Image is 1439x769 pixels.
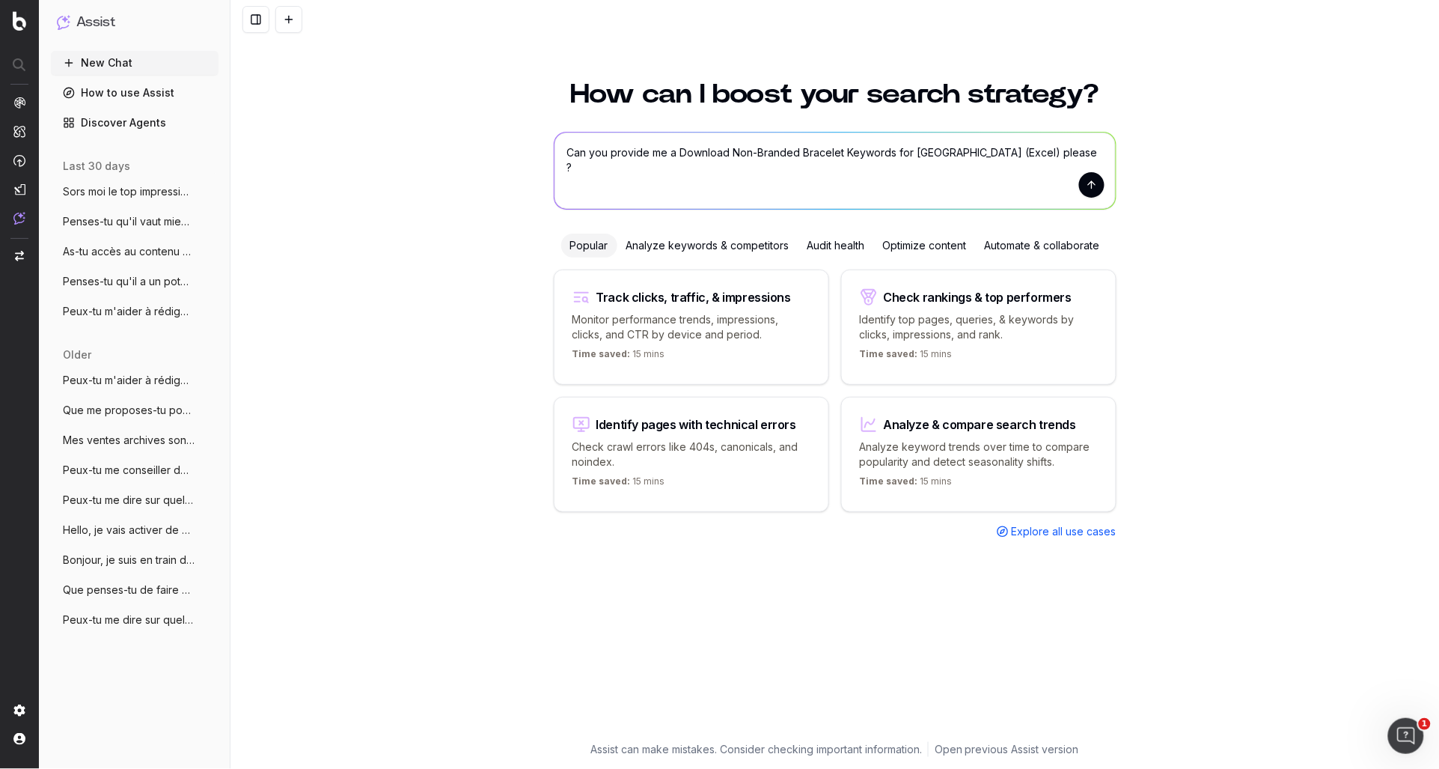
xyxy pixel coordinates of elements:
[13,11,26,31] img: Botify logo
[51,81,219,105] a: How to use Assist
[1388,718,1424,754] iframe: Intercom live chat
[63,184,195,199] span: Sors moi le top impressions / clics des
[976,234,1109,258] div: Automate & collaborate
[935,742,1079,757] a: Open previous Assist version
[884,291,1072,303] div: Check rankings & top performers
[590,742,922,757] p: Assist can make mistakes. Consider checking important information.
[63,493,195,508] span: Peux-tu me dire sur quels mot-clés je do
[51,608,219,632] button: Peux-tu me dire sur quels mots clés auto
[572,348,665,366] p: 15 mins
[63,159,130,174] span: last 30 days
[63,244,195,259] span: As-tu accès au contenu de cette page : h
[572,348,631,359] span: Time saved:
[13,212,25,225] img: Assist
[572,475,631,487] span: Time saved:
[860,475,918,487] span: Time saved:
[617,234,798,258] div: Analyze keywords & competitors
[63,613,195,627] span: Peux-tu me dire sur quels mots clés auto
[13,125,25,138] img: Intelligence
[51,458,219,482] button: Peux-tu me conseiller des mots-clés sur
[51,488,219,512] button: Peux-tu me dire sur quels mot-clés je do
[596,419,797,431] div: Identify pages with technical errors
[860,312,1098,342] p: Identify top pages, queries, & keywords by clicks, impressions, and rank.
[51,518,219,542] button: Hello, je vais activer de nouveaux produ
[51,270,219,294] button: Penses-tu qu'il a un potentiel à aller c
[57,12,213,33] button: Assist
[554,81,1116,108] h1: How can I boost your search strategy?
[63,463,195,478] span: Peux-tu me conseiller des mots-clés sur
[874,234,976,258] div: Optimize content
[572,475,665,493] p: 15 mins
[13,97,25,109] img: Analytics
[51,180,219,204] button: Sors moi le top impressions / clics des
[51,51,219,75] button: New Chat
[51,398,219,422] button: Que me proposes-tu pour améliorer mon ar
[15,251,24,261] img: Switch project
[860,440,1098,469] p: Analyze keyword trends over time to compare popularity and detect seasonality shifts.
[997,524,1116,539] a: Explore all use cases
[63,553,195,568] span: Bonjour, je suis en train de créer un no
[13,705,25,717] img: Setting
[63,347,91,362] span: older
[884,419,1077,431] div: Analyze & compare search trends
[13,183,25,195] img: Studio
[51,240,219,264] button: As-tu accès au contenu de cette page : h
[63,304,195,319] span: Peux-tu m'aider à rédiger un article pou
[51,548,219,572] button: Bonjour, je suis en train de créer un no
[51,210,219,234] button: Penses-tu qu'il vaut mieux que je fasse
[63,403,195,418] span: Que me proposes-tu pour améliorer mon ar
[572,440,810,469] p: Check crawl errors like 404s, canonicals, and noindex.
[63,583,195,598] span: Que penses-tu de faire un article "Quel
[860,348,953,366] p: 15 mins
[860,348,918,359] span: Time saved:
[51,300,219,323] button: Peux-tu m'aider à rédiger un article pou
[51,111,219,135] a: Discover Agents
[554,133,1116,209] textarea: Can you provide me a Download Non-Branded Bracelet Keywords for [GEOGRAPHIC_DATA] (Excel) please ?
[798,234,874,258] div: Audit health
[561,234,617,258] div: Popular
[63,274,195,289] span: Penses-tu qu'il a un potentiel à aller c
[596,291,792,303] div: Track clicks, traffic, & impressions
[13,154,25,167] img: Activation
[572,312,810,342] p: Monitor performance trends, impressions, clicks, and CTR by device and period.
[51,428,219,452] button: Mes ventes archives sont terminées sur m
[51,368,219,392] button: Peux-tu m'aider à rédiger un article pou
[860,475,953,493] p: 15 mins
[51,578,219,602] button: Que penses-tu de faire un article "Quel
[63,433,195,448] span: Mes ventes archives sont terminées sur m
[1012,524,1116,539] span: Explore all use cases
[76,12,115,33] h1: Assist
[63,214,195,229] span: Penses-tu qu'il vaut mieux que je fasse
[63,523,195,538] span: Hello, je vais activer de nouveaux produ
[1419,718,1431,730] span: 1
[57,15,70,29] img: Assist
[63,373,195,388] span: Peux-tu m'aider à rédiger un article pou
[13,733,25,745] img: My account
